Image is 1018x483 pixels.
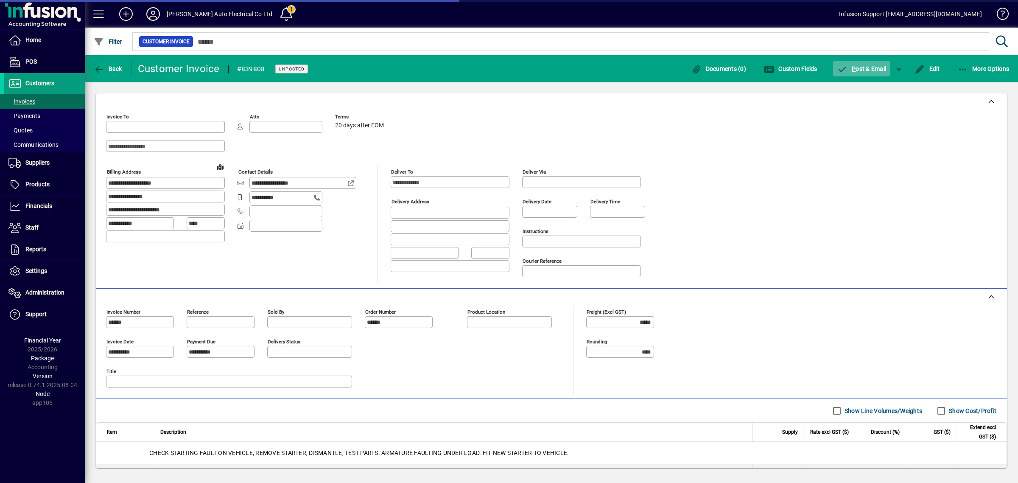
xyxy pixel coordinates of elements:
[843,407,922,415] label: Show Line Volumes/Weights
[335,122,384,129] span: 20 days after EOM
[107,427,117,437] span: Item
[523,258,562,264] mat-label: Courier Reference
[467,309,505,315] mat-label: Product location
[25,289,64,296] span: Administration
[961,423,996,441] span: Extend excl GST ($)
[4,94,85,109] a: Invoices
[587,309,626,315] mat-label: Freight (excl GST)
[33,373,53,379] span: Version
[4,217,85,239] a: Staff
[25,224,39,231] span: Staff
[85,61,131,76] app-page-header-button: Back
[810,427,849,437] span: Rate excl GST ($)
[106,368,116,374] mat-label: Title
[4,261,85,282] a: Settings
[854,464,905,481] td: 13.0440
[523,228,548,234] mat-label: Instructions
[958,65,1010,72] span: More Options
[112,6,140,22] button: Add
[523,199,551,205] mat-label: Delivery date
[25,58,37,65] span: POS
[25,202,52,209] span: Financials
[237,62,265,76] div: #839808
[782,427,798,437] span: Supply
[365,309,396,315] mat-label: Order number
[4,196,85,217] a: Financials
[4,304,85,325] a: Support
[905,464,956,481] td: 60.57
[36,390,50,397] span: Node
[8,98,35,105] span: Invoices
[94,65,122,72] span: Back
[25,246,46,253] span: Reports
[25,159,50,166] span: Suppliers
[187,309,209,315] mat-label: Reference
[990,2,1007,29] a: Knowledge Base
[934,427,951,437] span: GST ($)
[96,442,1007,464] div: CHECK STARTING FAULT ON VEHICLE, REMOVE STARTER, DISMANTLE, TEST PARTS. ARMATURE FAULTING UNDER L...
[4,123,85,138] a: Quotes
[24,337,61,344] span: Financial Year
[268,309,284,315] mat-label: Sold by
[912,61,942,76] button: Edit
[691,65,746,72] span: Documents (0)
[94,38,122,45] span: Filter
[106,114,129,120] mat-label: Invoice To
[8,127,33,134] span: Quotes
[762,61,819,76] button: Custom Fields
[140,6,167,22] button: Profile
[4,51,85,73] a: POS
[160,427,186,437] span: Description
[4,174,85,195] a: Products
[837,65,887,72] span: ost & Email
[871,427,900,437] span: Discount (%)
[391,169,413,175] mat-label: Deliver To
[4,138,85,152] a: Communications
[31,355,54,362] span: Package
[250,114,259,120] mat-label: Attn
[25,181,50,188] span: Products
[915,65,940,72] span: Edit
[590,199,620,205] mat-label: Delivery time
[92,34,124,49] button: Filter
[587,339,607,345] mat-label: Rounding
[106,309,140,315] mat-label: Invoice number
[268,339,300,345] mat-label: Delivery status
[8,112,40,119] span: Payments
[213,160,227,174] a: View on map
[4,30,85,51] a: Home
[689,61,748,76] button: Documents (0)
[92,61,124,76] button: Back
[187,339,215,345] mat-label: Payment due
[833,61,891,76] button: Post & Email
[764,65,817,72] span: Custom Fields
[4,239,85,260] a: Reports
[956,464,1007,481] td: 403.82
[852,65,856,72] span: P
[4,282,85,303] a: Administration
[25,267,47,274] span: Settings
[25,311,47,317] span: Support
[523,169,546,175] mat-label: Deliver via
[25,37,41,43] span: Home
[143,37,190,46] span: Customer Invoice
[4,109,85,123] a: Payments
[839,7,982,21] div: Infusion Support [EMAIL_ADDRESS][DOMAIN_NAME]
[106,339,134,345] mat-label: Invoice date
[279,66,305,72] span: Unposted
[4,152,85,174] a: Suppliers
[25,80,54,87] span: Customers
[138,62,220,76] div: Customer Invoice
[8,141,59,148] span: Communications
[167,7,272,21] div: [PERSON_NAME] Auto Electrical Co Ltd
[335,114,386,120] span: Terms
[947,407,996,415] label: Show Cost/Profit
[956,61,1012,76] button: More Options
